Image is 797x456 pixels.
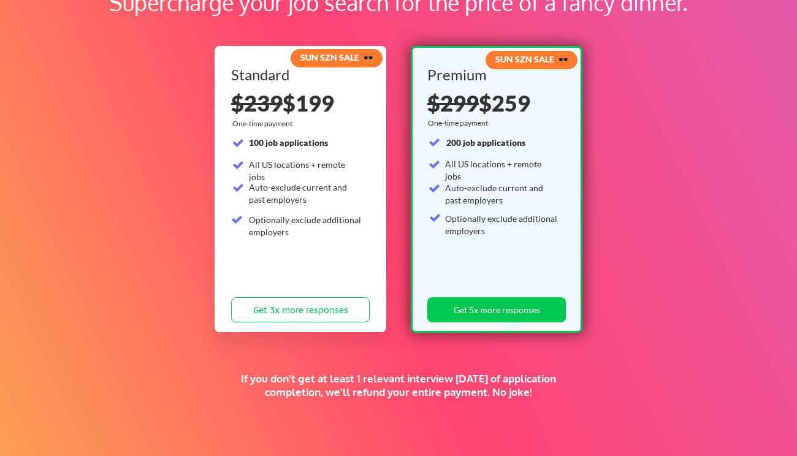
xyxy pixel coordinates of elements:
[428,118,492,128] div: One-time payment
[495,54,568,64] strong: SUN SZN SALE 🕶️
[249,181,362,205] div: Auto-exclude current and past employers
[231,92,370,114] div: $199
[427,297,566,322] button: Get 5x more responses
[427,89,479,116] s: $299
[231,297,370,322] button: Get 3x more responses
[427,92,562,114] div: $259
[445,182,559,206] div: Auto-exclude current and past employers
[446,137,525,148] strong: 200 job applications
[300,52,373,63] strong: SUN SZN SALE 🕶️
[249,214,362,238] div: Optionally exclude additional employers
[249,137,328,148] strong: 100 job applications
[445,158,559,182] div: All US locations + remote jobs
[445,213,559,237] div: Optionally exclude additional employers
[232,119,296,129] div: One-time payment
[231,67,365,82] div: Standard
[213,372,584,399] div: If you don't get at least 1 relevant interview [DATE] of application completion, we'll refund you...
[231,89,283,116] s: $239
[249,159,362,183] div: All US locations + remote jobs
[427,67,562,82] div: Premium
